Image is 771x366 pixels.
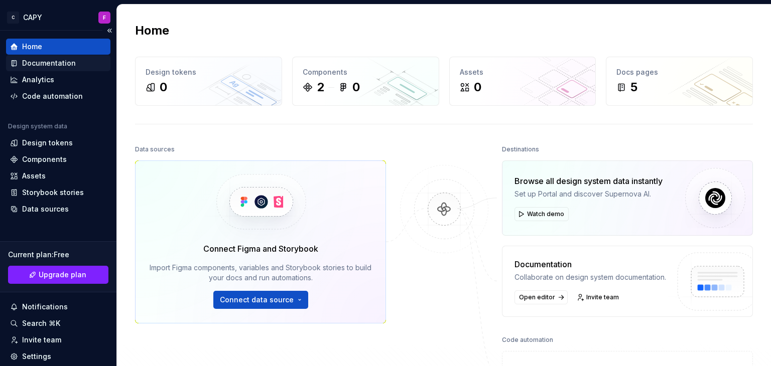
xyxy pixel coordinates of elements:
div: F [103,14,106,22]
a: Components [6,151,110,167]
a: Documentation [6,55,110,71]
div: Connect Figma and Storybook [203,243,318,255]
div: Data sources [22,204,69,214]
div: Documentation [22,58,76,68]
div: 0 [160,79,167,95]
a: Components20 [292,57,439,106]
div: Documentation [515,258,666,270]
button: Collapse sidebar [102,24,116,38]
div: Analytics [22,75,54,85]
div: Destinations [502,142,539,156]
button: Connect data source [213,291,308,309]
div: Docs pages [616,67,742,77]
a: Design tokens [6,135,110,151]
a: Assets0 [449,57,596,106]
button: Search ⌘K [6,315,110,331]
span: Upgrade plan [39,270,86,280]
div: Code automation [22,91,83,101]
div: Components [22,154,67,164]
a: Design tokens0 [135,57,282,106]
div: Design system data [8,122,67,130]
div: Design tokens [22,138,73,148]
div: Data sources [135,142,175,156]
a: Invite team [574,290,623,304]
div: Import Figma components, variables and Storybook stories to build your docs and run automations. [150,263,371,283]
div: 2 [317,79,324,95]
div: Design tokens [146,67,272,77]
a: Docs pages5 [606,57,753,106]
span: Connect data source [220,295,294,305]
div: Invite team [22,335,61,345]
span: Open editor [519,293,555,301]
button: Notifications [6,299,110,315]
div: 0 [352,79,360,95]
a: Assets [6,168,110,184]
button: Upgrade plan [8,266,108,284]
a: Data sources [6,201,110,217]
div: 0 [474,79,481,95]
div: Assets [460,67,586,77]
a: Invite team [6,332,110,348]
div: Current plan : Free [8,250,108,260]
div: Collaborate on design system documentation. [515,272,666,282]
button: CCAPYF [2,7,114,28]
a: Code automation [6,88,110,104]
div: Settings [22,351,51,361]
div: Storybook stories [22,188,84,198]
div: 5 [630,79,637,95]
div: Search ⌘K [22,318,60,328]
div: Code automation [502,333,553,347]
div: C [7,12,19,24]
div: Notifications [22,302,68,312]
div: Home [22,42,42,52]
h2: Home [135,23,169,39]
a: Home [6,39,110,55]
button: Watch demo [515,207,569,221]
a: Storybook stories [6,185,110,201]
div: Browse all design system data instantly [515,175,663,187]
div: Assets [22,171,46,181]
div: Components [303,67,429,77]
a: Settings [6,348,110,364]
a: Analytics [6,72,110,88]
span: Watch demo [527,210,564,218]
span: Invite team [586,293,619,301]
div: CAPY [23,13,42,23]
a: Open editor [515,290,568,304]
div: Set up Portal and discover Supernova AI. [515,189,663,199]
